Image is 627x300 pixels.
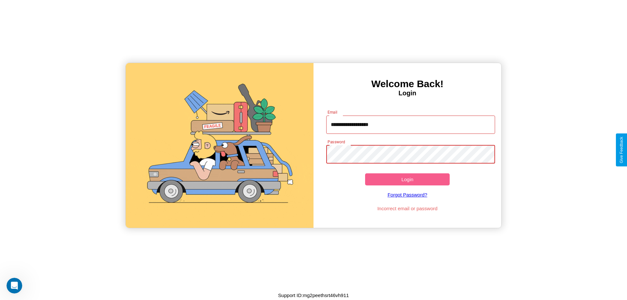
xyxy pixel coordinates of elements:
p: Support ID: mg2peethsrt46vh911 [278,291,349,300]
label: Email [328,109,338,115]
iframe: Intercom live chat [7,278,22,293]
button: Login [365,173,450,185]
p: Incorrect email or password [323,204,492,213]
label: Password [328,139,345,145]
div: Give Feedback [619,137,624,163]
h3: Welcome Back! [313,78,501,89]
a: Forgot Password? [323,185,492,204]
h4: Login [313,89,501,97]
img: gif [126,63,313,228]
